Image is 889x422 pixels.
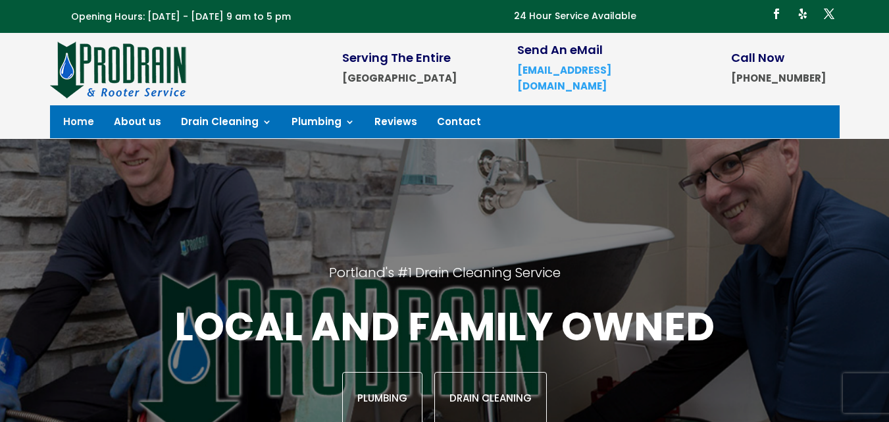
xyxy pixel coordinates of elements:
a: Plumbing [292,117,355,132]
a: Reviews [374,117,417,132]
a: About us [114,117,161,132]
strong: [GEOGRAPHIC_DATA] [342,71,457,85]
a: Follow on X [819,3,840,24]
a: Follow on Yelp [792,3,813,24]
h2: Portland's #1 Drain Cleaning Service [116,264,773,301]
img: site-logo-100h [50,40,188,99]
p: 24 Hour Service Available [514,9,636,24]
span: Opening Hours: [DATE] - [DATE] 9 am to 5 pm [71,10,291,23]
a: Home [63,117,94,132]
a: Contact [437,117,481,132]
span: Serving The Entire [342,49,451,66]
span: Call Now [731,49,784,66]
strong: [PHONE_NUMBER] [731,71,826,85]
a: Follow on Facebook [766,3,787,24]
a: [EMAIL_ADDRESS][DOMAIN_NAME] [517,63,611,93]
a: Drain Cleaning [181,117,272,132]
span: Send An eMail [517,41,603,58]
